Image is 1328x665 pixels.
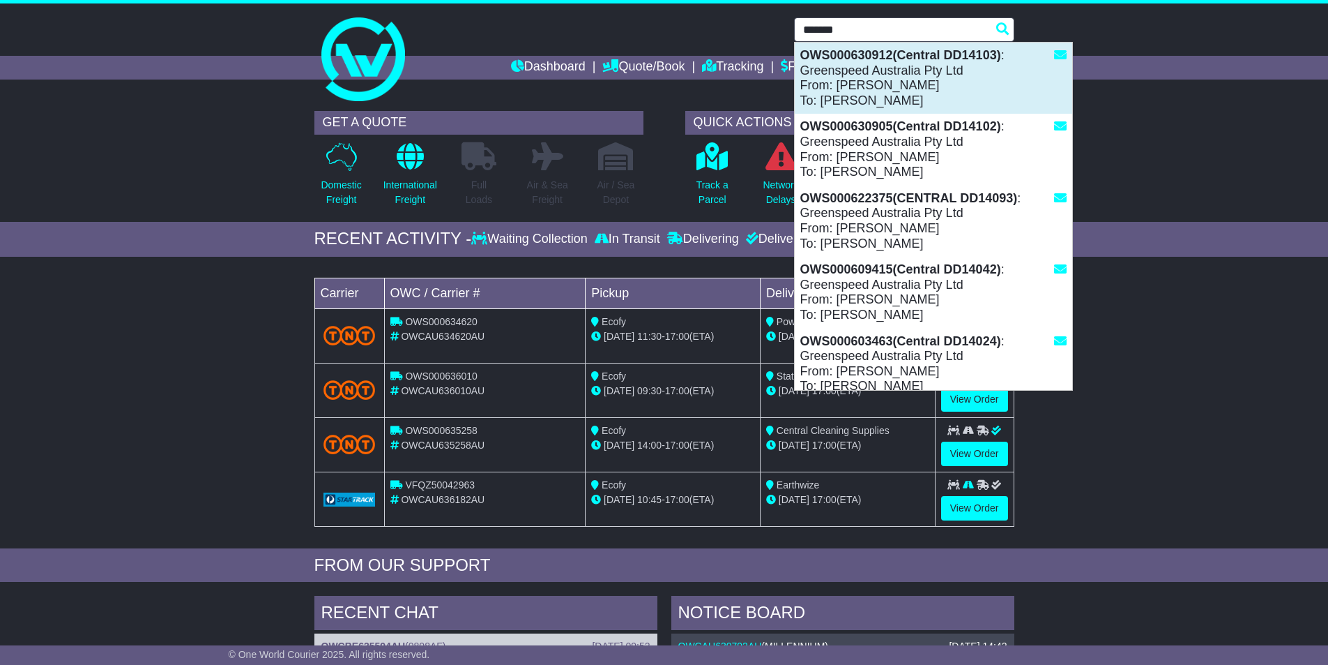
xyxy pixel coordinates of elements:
[602,316,626,327] span: Ecofy
[591,232,664,247] div: In Transit
[405,479,475,491] span: VFQZ50042963
[696,178,728,207] p: Track a Parcel
[591,329,754,344] div: - (ETA)
[800,191,1018,205] strong: OWS000622375(CENTRAL DD14093)
[597,178,635,207] p: Air / Sea Depot
[409,641,443,652] span: 0808AF
[766,329,929,344] div: (ETA)
[602,425,626,436] span: Ecofy
[586,278,761,308] td: Pickup
[941,442,1008,466] a: View Order
[795,329,1072,400] div: : Greenspeed Australia Pty Ltd From: [PERSON_NAME] To: [PERSON_NAME]
[665,494,689,505] span: 17:00
[320,142,362,215] a: DomesticFreight
[229,649,430,660] span: © One World Courier 2025. All rights reserved.
[383,142,438,215] a: InternationalFreight
[781,56,844,80] a: Financials
[777,316,821,327] span: PowerVac
[766,493,929,507] div: (ETA)
[637,331,662,342] span: 11:30
[511,56,586,80] a: Dashboard
[795,186,1072,257] div: : Greenspeed Australia Pty Ltd From: [PERSON_NAME] To: [PERSON_NAME]
[742,232,811,247] div: Delivered
[637,440,662,451] span: 14:00
[800,334,1001,348] strong: OWS000603463(Central DD14024)
[795,114,1072,185] div: : Greenspeed Australia Pty Ltd From: [PERSON_NAME] To: [PERSON_NAME]
[401,494,484,505] span: OWCAU636182AU
[602,56,685,80] a: Quote/Book
[765,641,825,652] span: MILLENNIUM
[314,555,1014,576] div: FROM OUR SUPPORT
[314,596,657,634] div: RECENT CHAT
[405,425,478,436] span: OWS000635258
[777,479,819,491] span: Earthwize
[678,641,1007,652] div: ( )
[941,496,1008,521] a: View Order
[602,479,626,491] span: Ecofy
[812,494,837,505] span: 17:00
[401,440,484,451] span: OWCAU635258AU
[314,278,384,308] td: Carrier
[671,596,1014,634] div: NOTICE BOARD
[461,178,496,207] p: Full Loads
[779,440,809,451] span: [DATE]
[812,440,837,451] span: 17:00
[779,331,809,342] span: [DATE]
[323,380,376,399] img: TNT_Domestic.png
[766,384,929,398] div: (ETA)
[323,493,376,507] img: GetCarrierServiceLogo
[779,494,809,505] span: [DATE]
[795,43,1072,114] div: : Greenspeed Australia Pty Ltd From: [PERSON_NAME] To: [PERSON_NAME]
[763,178,798,207] p: Network Delays
[637,385,662,396] span: 09:30
[766,438,929,453] div: (ETA)
[941,387,1008,412] a: View Order
[604,494,634,505] span: [DATE]
[604,331,634,342] span: [DATE]
[665,331,689,342] span: 17:00
[323,326,376,345] img: TNT_Domestic.png
[665,440,689,451] span: 17:00
[405,316,478,327] span: OWS000634620
[702,56,763,80] a: Tracking
[592,641,650,652] div: [DATE] 09:52
[591,384,754,398] div: - (ETA)
[685,111,1014,135] div: QUICK ACTIONS
[591,438,754,453] div: - (ETA)
[665,385,689,396] span: 17:00
[602,371,626,382] span: Ecofy
[604,440,634,451] span: [DATE]
[777,371,901,382] span: Statewide Cleaning Supplies
[321,178,361,207] p: Domestic Freight
[678,641,762,652] a: OWCAU630792AU
[314,229,472,249] div: RECENT ACTIVITY -
[762,142,799,215] a: NetworkDelays
[401,331,484,342] span: OWCAU634620AU
[401,385,484,396] span: OWCAU636010AU
[323,435,376,454] img: TNT_Domestic.png
[696,142,729,215] a: Track aParcel
[800,48,1001,62] strong: OWS000630912(Central DD14103)
[321,641,650,652] div: ( )
[800,119,1001,133] strong: OWS000630905(Central DD14102)
[591,493,754,507] div: - (ETA)
[604,385,634,396] span: [DATE]
[795,257,1072,328] div: : Greenspeed Australia Pty Ltd From: [PERSON_NAME] To: [PERSON_NAME]
[384,278,586,308] td: OWC / Carrier #
[471,232,590,247] div: Waiting Collection
[777,425,890,436] span: Central Cleaning Supplies
[800,262,1001,276] strong: OWS000609415(Central DD14042)
[779,385,809,396] span: [DATE]
[405,371,478,382] span: OWS000636010
[664,232,742,247] div: Delivering
[321,641,406,652] a: OWCBE635594AU
[527,178,568,207] p: Air & Sea Freight
[760,278,935,308] td: Delivery
[314,111,643,135] div: GET A QUOTE
[812,385,837,396] span: 17:00
[383,178,437,207] p: International Freight
[637,494,662,505] span: 10:45
[949,641,1007,652] div: [DATE] 14:42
